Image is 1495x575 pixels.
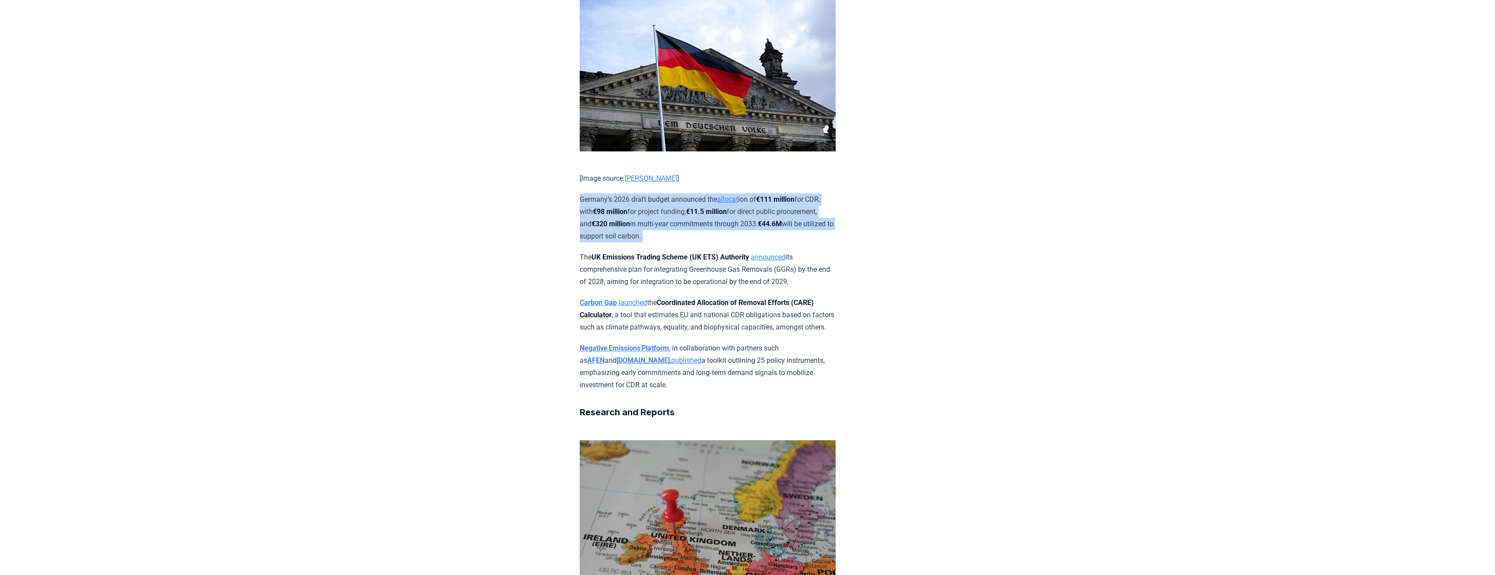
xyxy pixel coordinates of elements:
[593,207,627,216] strong: €98 million
[580,298,617,307] a: Carbon Gap
[587,356,605,365] a: AFEN
[580,344,669,352] a: Negative Emissions Platform
[717,195,738,203] a: allocat
[580,251,836,288] p: The its comprehensive plan for integrating Greenhouse Gas Removals (GGRs) by the end of 2028, aim...
[580,193,836,242] p: Germany’s 2026 draft budget announced the ion of for CDR, with for project funding, for direct pu...
[619,298,647,307] a: launched
[592,253,749,261] strong: UK Emissions Trading Scheme (UK ETS) Authority
[580,297,836,333] p: the , a tool that estimates EU and national CDR obligations based on factors such as climate path...
[592,220,630,228] strong: €320 million
[580,298,814,319] strong: Coordinated Allocation of Removal Efforts (CARE) Calculator
[671,356,701,365] a: published
[758,220,782,228] strong: €44.6M
[616,356,670,365] a: [DOMAIN_NAME]
[751,253,785,261] a: announced
[625,174,677,182] a: [PERSON_NAME]
[580,407,675,417] strong: Research and Reports
[580,172,836,185] p: [Image source: ]
[580,342,836,391] p: , in collaboration with partners such as and , a toolkit outlining 25 policy instruments, emphasi...
[686,207,727,216] strong: €11.5 million
[756,195,795,203] strong: €111 million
